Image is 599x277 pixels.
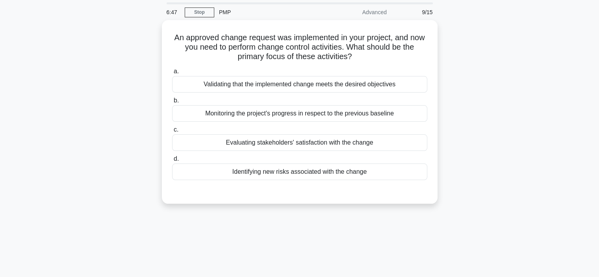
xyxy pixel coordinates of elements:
[171,33,428,62] h5: An approved change request was implemented in your project, and now you need to perform change co...
[174,155,179,162] span: d.
[172,76,427,93] div: Validating that the implemented change meets the desired objectives
[214,4,323,20] div: PMP
[174,126,178,133] span: c.
[172,134,427,151] div: Evaluating stakeholders' satisfaction with the change
[172,105,427,122] div: Monitoring the project's progress in respect to the previous baseline
[174,68,179,74] span: a.
[162,4,185,20] div: 6:47
[172,164,427,180] div: Identifying new risks associated with the change
[323,4,391,20] div: Advanced
[174,97,179,104] span: b.
[185,7,214,17] a: Stop
[391,4,438,20] div: 9/15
